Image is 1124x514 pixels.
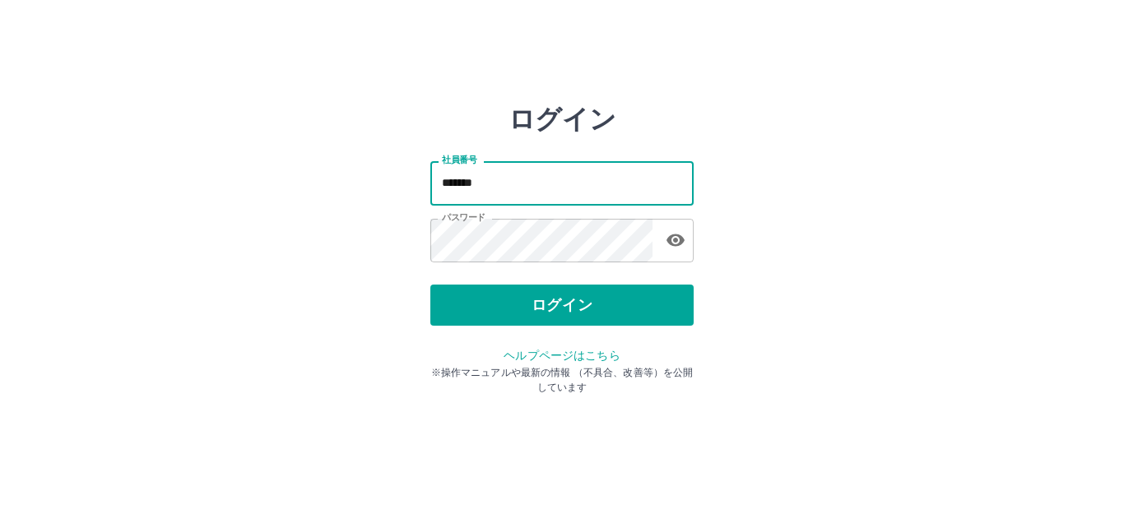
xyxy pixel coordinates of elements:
a: ヘルプページはこちら [504,349,620,362]
label: 社員番号 [442,154,476,166]
h2: ログイン [509,104,616,135]
p: ※操作マニュアルや最新の情報 （不具合、改善等）を公開しています [430,365,694,395]
button: ログイン [430,285,694,326]
label: パスワード [442,211,485,224]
